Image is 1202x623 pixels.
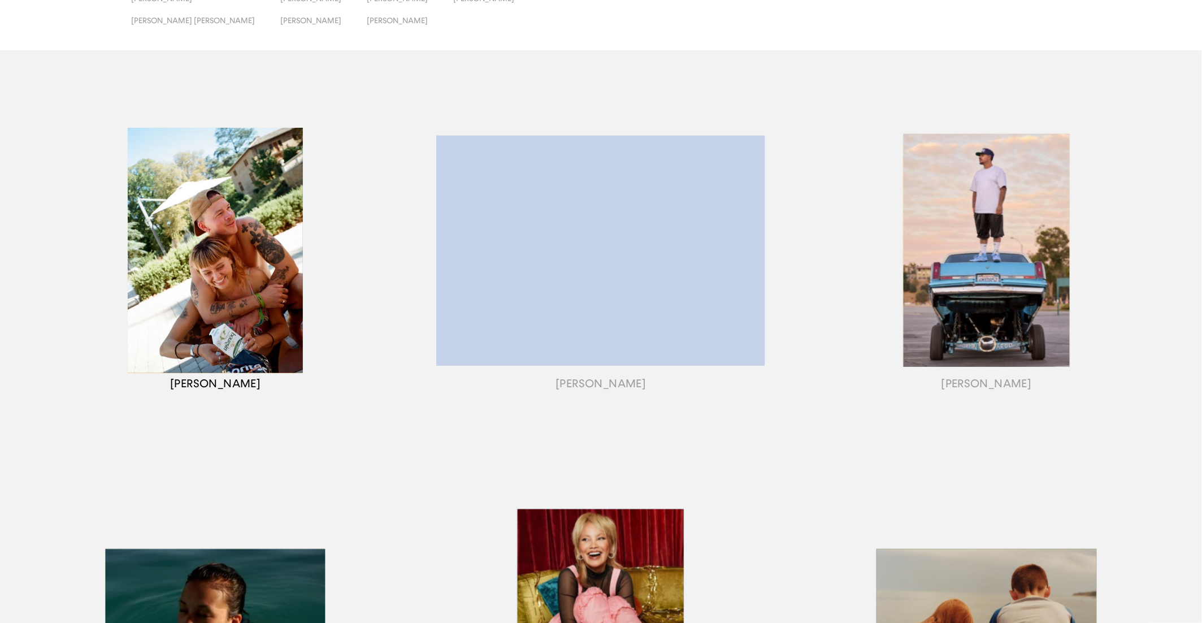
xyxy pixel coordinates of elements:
span: [PERSON_NAME] [PERSON_NAME] [131,16,255,25]
button: [PERSON_NAME] [280,16,367,38]
button: [PERSON_NAME] [PERSON_NAME] [131,16,280,38]
button: [PERSON_NAME] [367,16,453,38]
span: [PERSON_NAME] [280,16,341,25]
span: [PERSON_NAME] [367,16,428,25]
